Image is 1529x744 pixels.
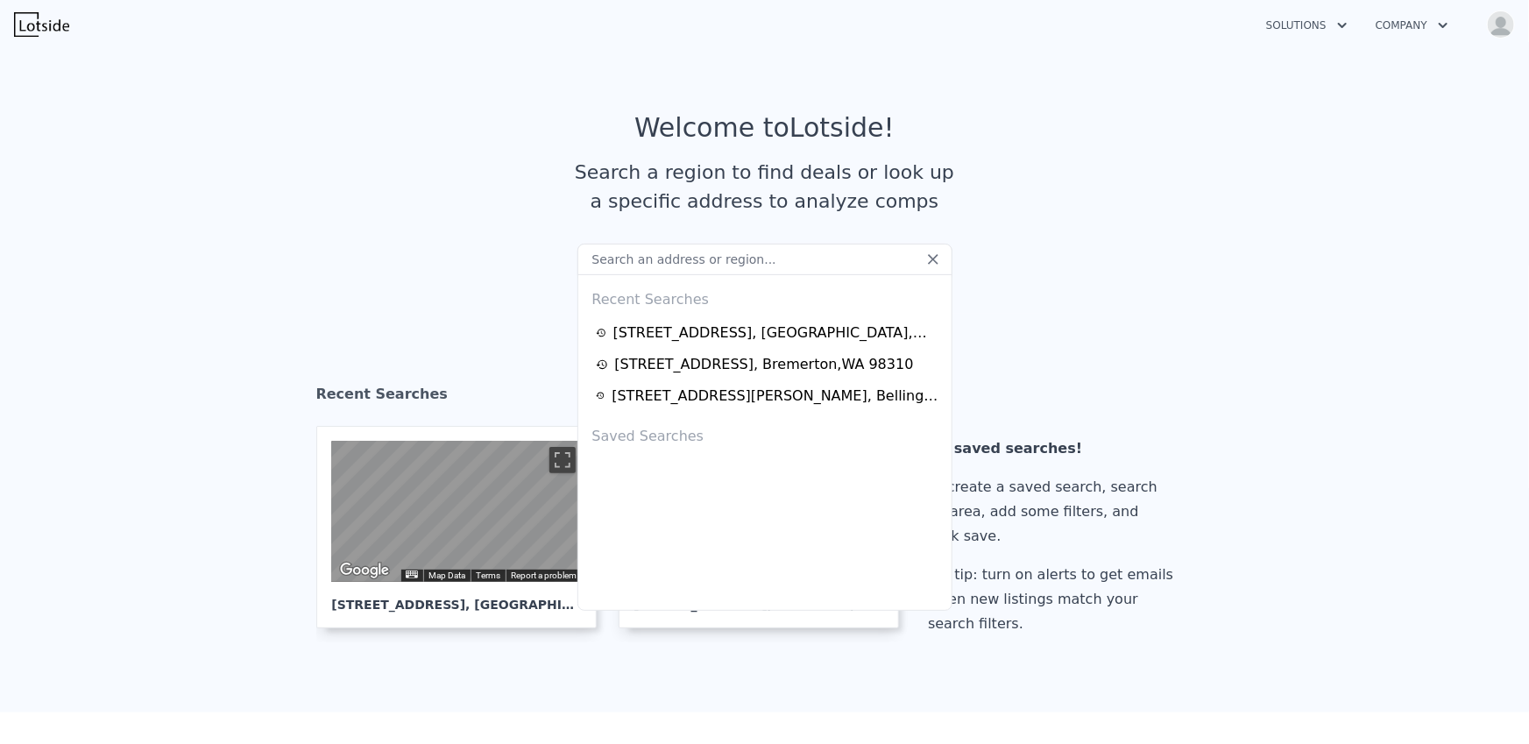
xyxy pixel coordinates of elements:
[1252,10,1362,41] button: Solutions
[331,582,582,613] div: [STREET_ADDRESS] , [GEOGRAPHIC_DATA]
[596,322,939,344] a: [STREET_ADDRESS], [GEOGRAPHIC_DATA],WA 98116
[928,436,1180,461] div: No saved searches!
[596,386,939,407] a: [STREET_ADDRESS][PERSON_NAME], Bellingham,WA 98226
[428,570,465,582] button: Map Data
[511,570,577,580] a: Report a problem
[577,244,952,275] input: Search an address or region...
[476,570,500,580] a: Terms (opens in new tab)
[851,598,925,612] span: , WA 98310
[549,447,576,473] button: Toggle fullscreen view
[14,12,69,37] img: Lotside
[928,563,1180,636] div: Pro tip: turn on alerts to get emails when new listings match your search filters.
[1487,11,1515,39] img: avatar
[336,559,393,582] a: Open this area in Google Maps (opens a new window)
[406,570,418,578] button: Keyboard shortcuts
[336,559,393,582] img: Google
[316,370,1214,426] div: Recent Searches
[585,275,945,317] div: Recent Searches
[928,475,1180,549] div: To create a saved search, search an area, add some filters, and click save.
[615,354,914,375] div: [STREET_ADDRESS] , Bremerton , WA 98310
[585,412,945,454] div: Saved Searches
[612,386,938,407] div: [STREET_ADDRESS][PERSON_NAME] , Bellingham , WA 98226
[331,441,582,582] div: Map
[316,426,611,628] a: Map [STREET_ADDRESS], [GEOGRAPHIC_DATA]
[634,112,895,144] div: Welcome to Lotside !
[596,354,939,375] a: [STREET_ADDRESS], Bremerton,WA 98310
[1362,10,1462,41] button: Company
[331,441,582,582] div: Street View
[613,322,939,344] div: [STREET_ADDRESS] , [GEOGRAPHIC_DATA] , WA 98116
[569,158,961,216] div: Search a region to find deals or look up a specific address to analyze comps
